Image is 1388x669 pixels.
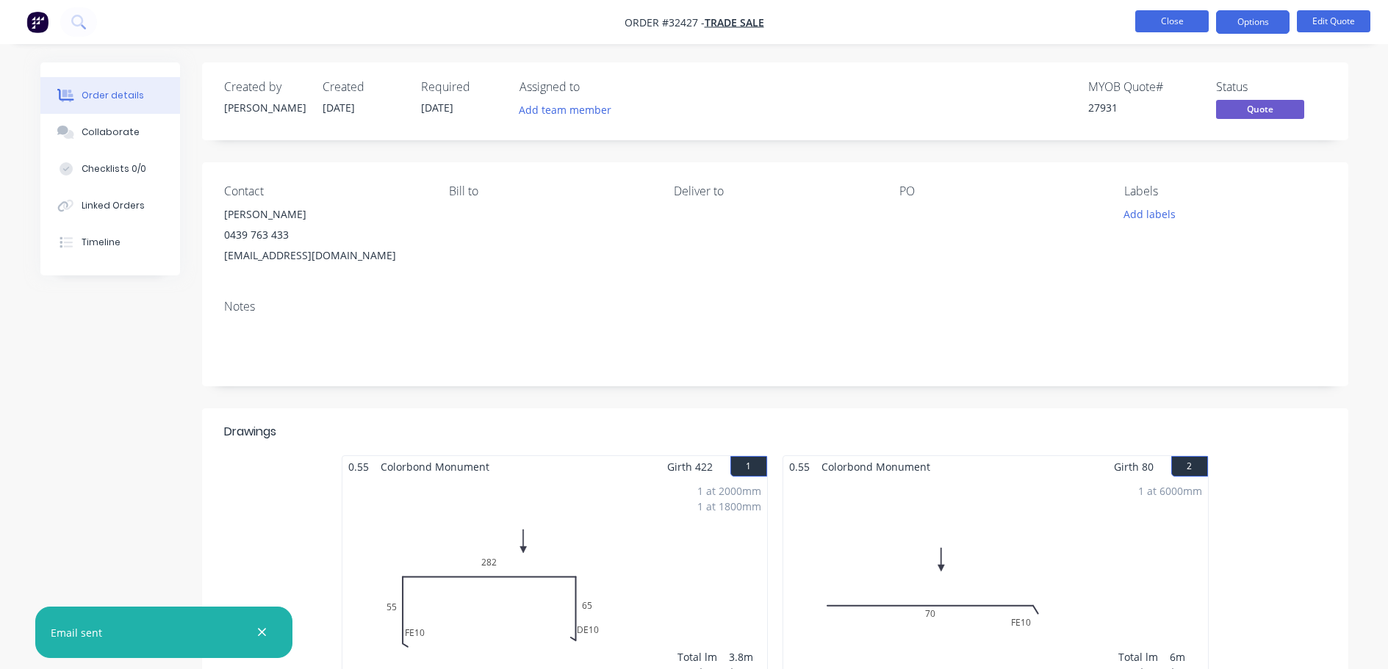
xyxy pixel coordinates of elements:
div: Total lm [1118,649,1158,665]
span: 0.55 [342,456,375,477]
div: Email sent [51,625,102,640]
div: 0439 763 433 [224,225,425,245]
div: 6m [1170,649,1202,665]
div: Timeline [81,236,120,249]
button: 2 [1171,456,1208,477]
span: Girth 422 [667,456,713,477]
span: [DATE] [323,101,355,115]
div: Bill to [449,184,650,198]
span: [DATE] [421,101,453,115]
div: MYOB Quote # [1088,80,1198,94]
div: Deliver to [674,184,875,198]
div: 1 at 1800mm [697,499,761,514]
span: Girth 80 [1114,456,1154,477]
button: 1 [730,456,767,477]
div: Drawings [224,423,276,441]
button: Add team member [511,100,619,120]
div: Notes [224,300,1326,314]
a: TRADE SALE [705,15,764,29]
div: Order details [81,89,143,102]
span: Order #32427 - [625,15,705,29]
span: Colorbond Monument [816,456,936,477]
div: [EMAIL_ADDRESS][DOMAIN_NAME] [224,245,425,266]
div: Linked Orders [81,199,144,212]
button: Timeline [40,224,180,261]
button: Linked Orders [40,187,180,224]
div: 27931 [1088,100,1198,115]
button: Checklists 0/0 [40,151,180,187]
span: Quote [1216,100,1304,118]
div: [PERSON_NAME]0439 763 433[EMAIL_ADDRESS][DOMAIN_NAME] [224,204,425,266]
button: Add labels [1116,204,1184,224]
div: Status [1216,80,1326,94]
button: Add team member [519,100,619,120]
span: 0.55 [783,456,816,477]
div: Created by [224,80,305,94]
div: 1 at 2000mm [697,483,761,499]
img: Factory [26,11,48,33]
div: Required [421,80,502,94]
div: 1 at 6000mm [1138,483,1202,499]
div: [PERSON_NAME] [224,100,305,115]
button: Options [1216,10,1290,34]
div: [PERSON_NAME] [224,204,425,225]
div: PO [899,184,1101,198]
button: Edit Quote [1297,10,1370,32]
button: Close [1135,10,1209,32]
span: Colorbond Monument [375,456,495,477]
div: Checklists 0/0 [81,162,145,176]
div: Labels [1124,184,1326,198]
button: Collaborate [40,114,180,151]
button: Order details [40,77,180,114]
div: Total lm [677,649,717,665]
div: 3.8m [729,649,761,665]
div: Created [323,80,403,94]
div: Collaborate [81,126,139,139]
div: Contact [224,184,425,198]
div: Assigned to [519,80,666,94]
